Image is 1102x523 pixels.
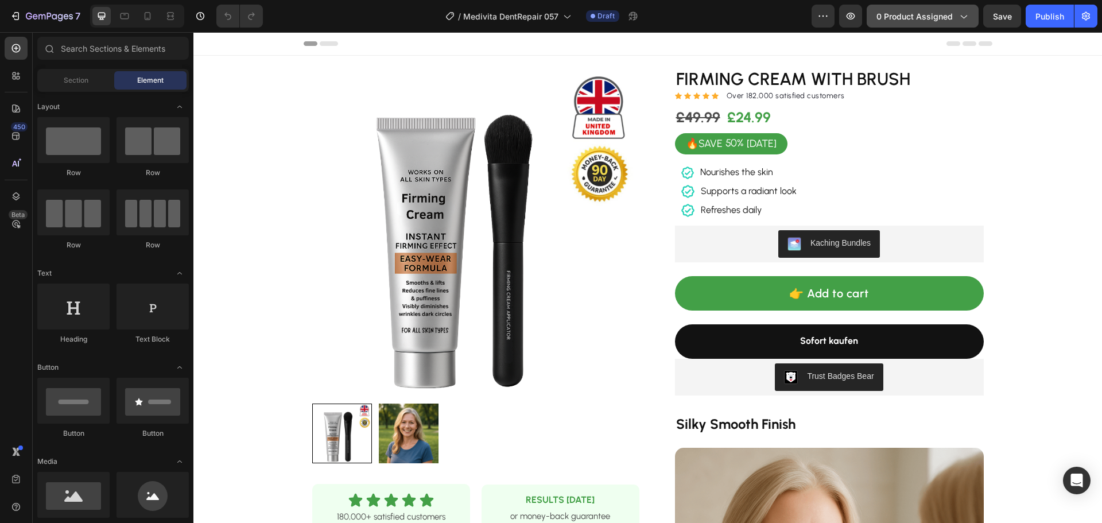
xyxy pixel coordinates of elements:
[482,37,790,57] h1: Firming Cream with brush
[37,268,52,278] span: Text
[597,11,615,21] span: Draft
[993,11,1012,21] span: Save
[11,122,28,131] div: 450
[607,301,665,317] div: Sofort kaufen
[117,428,189,439] div: Button
[117,168,189,178] div: Row
[591,338,604,352] img: CLDR_q6erfwCEAE=.png
[216,5,263,28] div: Undo/Redo
[9,210,28,219] div: Beta
[37,362,59,373] span: Button
[37,456,57,467] span: Media
[170,358,189,377] span: Toggle open
[585,198,686,226] button: Kaching Bundles
[482,292,790,327] button: Sofort kaufen
[37,102,60,112] span: Layout
[463,10,558,22] span: Medivita DentRepair 057
[507,172,568,183] span: Refreshes daily
[614,338,680,350] div: Trust Badges Bear
[617,205,677,217] div: Kaching Bundles
[170,452,189,471] span: Toggle open
[1063,467,1091,494] div: Open Intercom Messenger
[552,103,585,120] div: [DATE]
[137,75,164,86] span: Element
[37,240,110,250] div: Row
[37,168,110,178] div: Row
[596,253,676,270] div: 👉 Add to cart
[317,479,417,489] span: or money-back guarantee
[170,264,189,282] span: Toggle open
[483,383,602,400] strong: Silky Smooth Finish
[1035,10,1064,22] div: Publish
[491,103,531,120] div: 🔥SAVE
[533,75,579,96] div: £24.99
[75,9,80,23] p: 7
[193,32,1102,523] iframe: Design area
[581,331,689,359] button: Trust Badges Bear
[1026,5,1074,28] button: Publish
[594,205,608,219] img: KachingBundles.png
[332,462,401,473] strong: RESULTS [DATE]
[5,5,86,28] button: 7
[983,5,1021,28] button: Save
[37,37,189,60] input: Search Sections & Elements
[64,75,88,86] span: Section
[533,58,651,69] p: Over 182,000 satisfied customers
[170,98,189,116] span: Toggle open
[482,244,790,278] button: 👉 Add to cart
[876,10,953,22] span: 0 product assigned
[37,334,110,344] div: Heading
[482,75,528,96] div: £49.99
[458,10,461,22] span: /
[117,334,189,344] div: Text Block
[507,134,580,145] span: Nourishes the skin
[867,5,979,28] button: 0 product assigned
[531,103,552,119] div: 50%
[507,153,603,164] span: Supports a radiant look
[117,240,189,250] div: Row
[37,428,110,439] div: Button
